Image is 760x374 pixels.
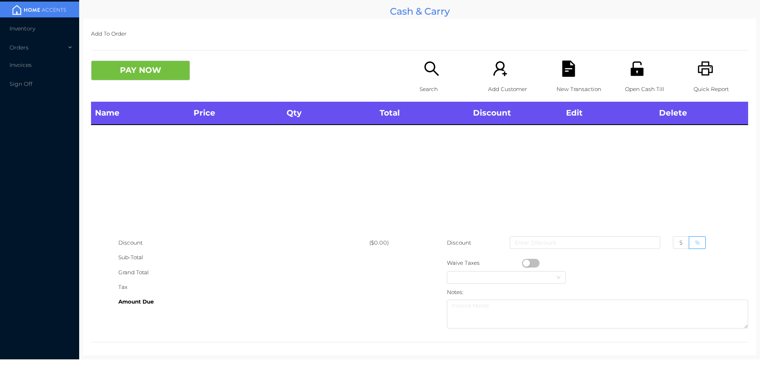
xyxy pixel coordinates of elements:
[447,235,472,250] p: Discount
[492,61,508,77] i: icon: user-add
[283,102,376,125] th: Qty
[369,235,420,250] div: ($0.00)
[510,236,660,249] input: Enter Discount
[629,61,645,77] i: icon: unlock
[556,275,561,281] i: icon: down
[469,102,562,125] th: Discount
[697,61,714,77] i: icon: printer
[693,82,748,97] p: Quick Report
[83,4,756,19] div: Cash & Carry
[447,256,522,270] div: Waive Taxes
[9,25,35,32] span: Inventory
[447,289,464,295] label: Notes:
[9,61,32,68] span: Invoices
[118,265,369,280] div: Grand Total
[420,82,474,97] p: Search
[625,82,680,97] p: Open Cash Till
[118,235,369,250] div: Discount
[118,294,369,309] div: Amount Due
[91,27,748,41] p: Add To Order
[424,61,440,77] i: icon: search
[655,102,748,125] th: Delete
[557,82,611,97] p: New Transaction
[91,102,190,125] th: Name
[9,4,69,16] img: mainBanner
[488,82,543,97] p: Add Customer
[91,61,190,80] button: PAY NOW
[376,102,469,125] th: Total
[562,102,655,125] th: Edit
[9,80,32,87] span: Sign Off
[695,239,699,246] span: %
[118,250,369,265] div: Sub-Total
[190,102,283,125] th: Price
[560,61,577,77] i: icon: file-text
[118,280,369,294] div: Tax
[679,239,683,246] span: $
